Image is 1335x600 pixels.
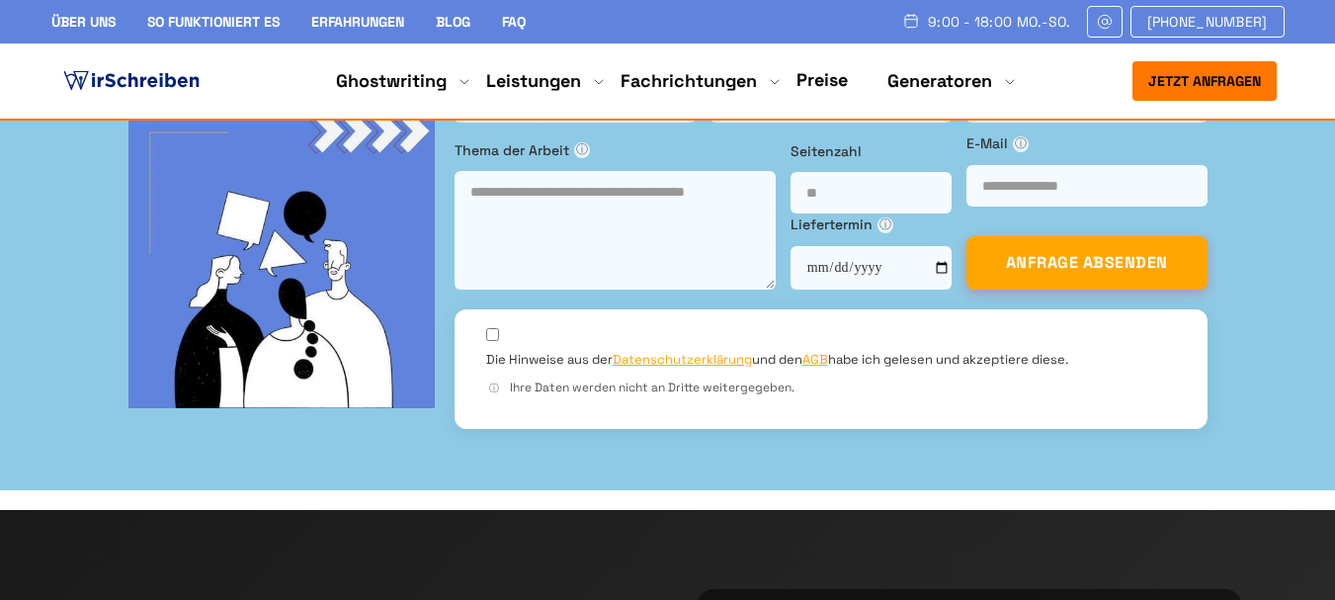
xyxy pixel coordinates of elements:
span: 9:00 - 18:00 Mo.-So. [928,14,1071,30]
label: Die Hinweise aus der und den habe ich gelesen und akzeptiere diese. [486,351,1068,369]
a: So funktioniert es [147,13,280,31]
label: Seitenzahl [791,140,952,162]
div: Ihre Daten werden nicht an Dritte weitergegeben. [486,379,1176,397]
a: FAQ [502,13,526,31]
a: Datenschutzerklärung [613,351,752,368]
label: Thema der Arbeit [455,139,776,161]
a: Generatoren [887,69,992,93]
a: Ghostwriting [336,69,447,93]
a: AGB [802,351,828,368]
span: ⓘ [574,142,590,158]
span: ⓘ [1013,136,1029,152]
label: Liefertermin [791,214,952,235]
button: ANFRAGE ABSENDEN [966,236,1208,290]
span: ⓘ [877,217,893,233]
a: Erfahrungen [311,13,404,31]
span: ⓘ [486,381,502,396]
a: Fachrichtungen [621,69,757,93]
label: E-Mail [966,132,1208,154]
span: [PHONE_NUMBER] [1147,14,1268,30]
a: [PHONE_NUMBER] [1130,6,1285,38]
img: Schedule [902,13,920,29]
img: logo ghostwriter-österreich [59,66,204,96]
a: Leistungen [486,69,581,93]
img: Email [1096,14,1114,30]
img: bg [128,102,435,408]
a: Blog [436,13,470,31]
button: Jetzt anfragen [1132,61,1277,101]
a: Preise [796,68,848,91]
a: Über uns [51,13,116,31]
